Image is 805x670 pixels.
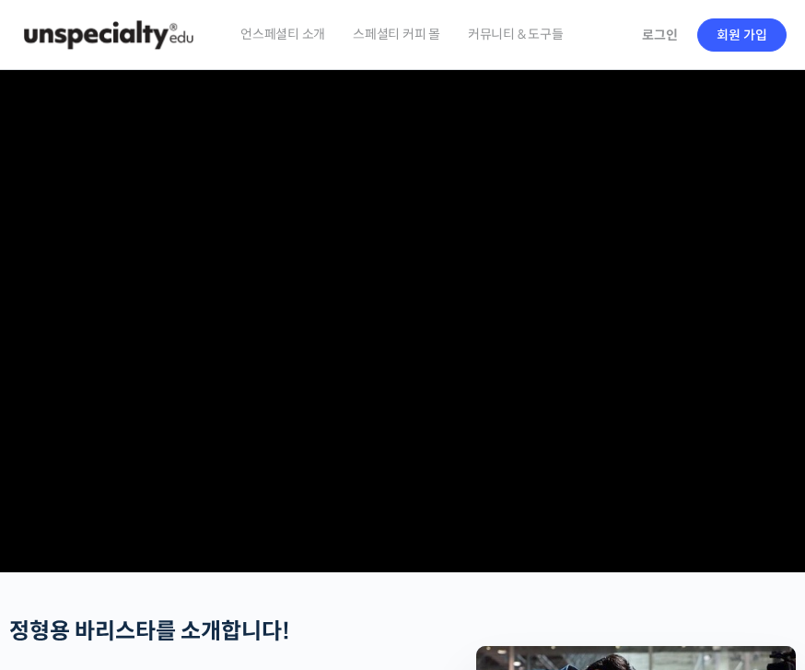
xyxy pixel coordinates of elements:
a: 회원 가입 [697,18,787,52]
strong: 정형용 바리스타를 소개합니다! [9,617,290,645]
a: 로그인 [631,14,689,56]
